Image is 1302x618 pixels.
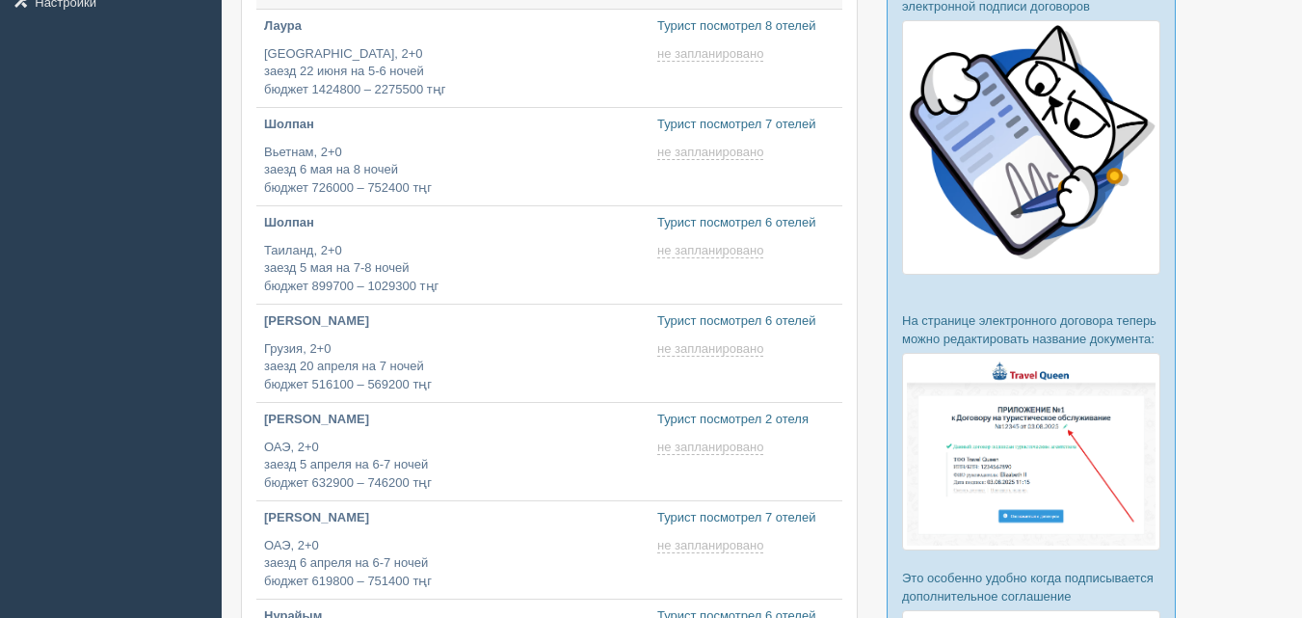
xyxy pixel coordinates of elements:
[264,116,642,134] p: Шолпан
[657,46,767,62] a: не запланировано
[657,341,763,357] span: не запланировано
[264,214,642,232] p: Шолпан
[657,312,835,331] p: Турист посмотрел 6 отелей
[657,17,835,36] p: Турист посмотрел 8 отелей
[657,243,767,258] a: не запланировано
[256,403,650,500] a: [PERSON_NAME] ОАЭ, 2+0заезд 5 апреля на 6-7 ночейбюджет 632900 – 746200 тңг
[264,509,642,527] p: [PERSON_NAME]
[657,145,763,160] span: не запланировано
[657,116,835,134] p: Турист посмотрел 7 отелей
[657,46,763,62] span: не запланировано
[902,569,1160,605] p: Это особенно удобно когда подписывается дополнительное соглашение
[264,411,642,429] p: [PERSON_NAME]
[657,341,767,357] a: не запланировано
[657,440,767,455] a: не запланировано
[902,353,1160,550] img: %D1%8D%D0%BB%D0%B5%D0%BA%D1%82%D1%80%D0%BE%D0%BD%D0%BD%D1%8B%D0%B9-%D0%B4%D0%BE%D0%B3%D0%BE%D0%B2...
[264,17,642,36] p: Лаура
[256,501,650,599] a: [PERSON_NAME] ОАЭ, 2+0заезд 6 апреля на 6-7 ночейбюджет 619800 – 751400 тңг
[264,312,642,331] p: [PERSON_NAME]
[902,20,1160,275] img: monocat.avif
[657,440,763,455] span: не запланировано
[657,538,763,553] span: не запланировано
[657,538,767,553] a: не запланировано
[264,242,642,296] p: Таиланд, 2+0 заезд 5 мая на 7-8 ночей бюджет 899700 – 1029300 тңг
[657,509,835,527] p: Турист посмотрел 7 отелей
[657,243,763,258] span: не запланировано
[657,145,767,160] a: не запланировано
[264,439,642,493] p: ОАЭ, 2+0 заезд 5 апреля на 6-7 ночей бюджет 632900 – 746200 тңг
[657,214,835,232] p: Турист посмотрел 6 отелей
[902,311,1160,348] p: На странице электронного договора теперь можно редактировать название документа:
[264,45,642,99] p: [GEOGRAPHIC_DATA], 2+0 заезд 22 июня на 5-6 ночей бюджет 1424800 – 2275500 тңг
[256,206,650,304] a: Шолпан Таиланд, 2+0заезд 5 мая на 7-8 ночейбюджет 899700 – 1029300 тңг
[256,108,650,205] a: Шолпан Вьетнам, 2+0заезд 6 мая на 8 ночейбюджет 726000 – 752400 тңг
[264,537,642,591] p: ОАЭ, 2+0 заезд 6 апреля на 6-7 ночей бюджет 619800 – 751400 тңг
[256,10,650,107] a: Лаура [GEOGRAPHIC_DATA], 2+0заезд 22 июня на 5-6 ночейбюджет 1424800 – 2275500 тңг
[264,144,642,198] p: Вьетнам, 2+0 заезд 6 мая на 8 ночей бюджет 726000 – 752400 тңг
[657,411,835,429] p: Турист посмотрел 2 отеля
[264,340,642,394] p: Грузия, 2+0 заезд 20 апреля на 7 ночей бюджет 516100 – 569200 тңг
[256,305,650,402] a: [PERSON_NAME] Грузия, 2+0заезд 20 апреля на 7 ночейбюджет 516100 – 569200 тңг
